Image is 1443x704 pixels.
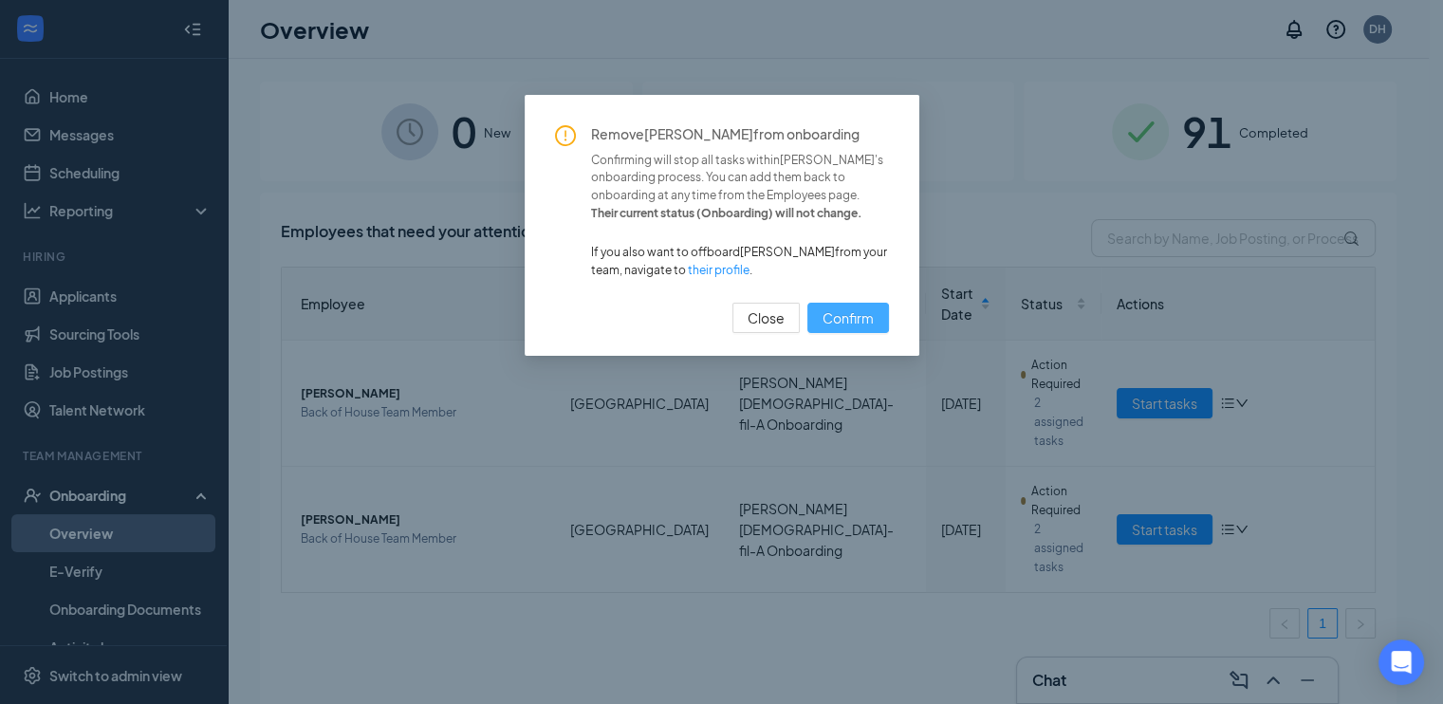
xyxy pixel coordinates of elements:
[748,307,785,328] span: Close
[591,244,889,280] span: If you also want to offboard [PERSON_NAME] from your team, navigate to .
[591,125,889,144] span: Remove [PERSON_NAME] from onboarding
[591,205,889,223] span: Their current status ( Onboarding ) will not change.
[1378,639,1424,685] div: Open Intercom Messenger
[732,303,800,333] button: Close
[591,152,889,206] span: Confirming will stop all tasks within [PERSON_NAME] 's onboarding process. You can add them back ...
[555,125,576,146] span: exclamation-circle
[823,307,874,328] span: Confirm
[688,263,749,277] a: their profile
[807,303,889,333] button: Confirm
